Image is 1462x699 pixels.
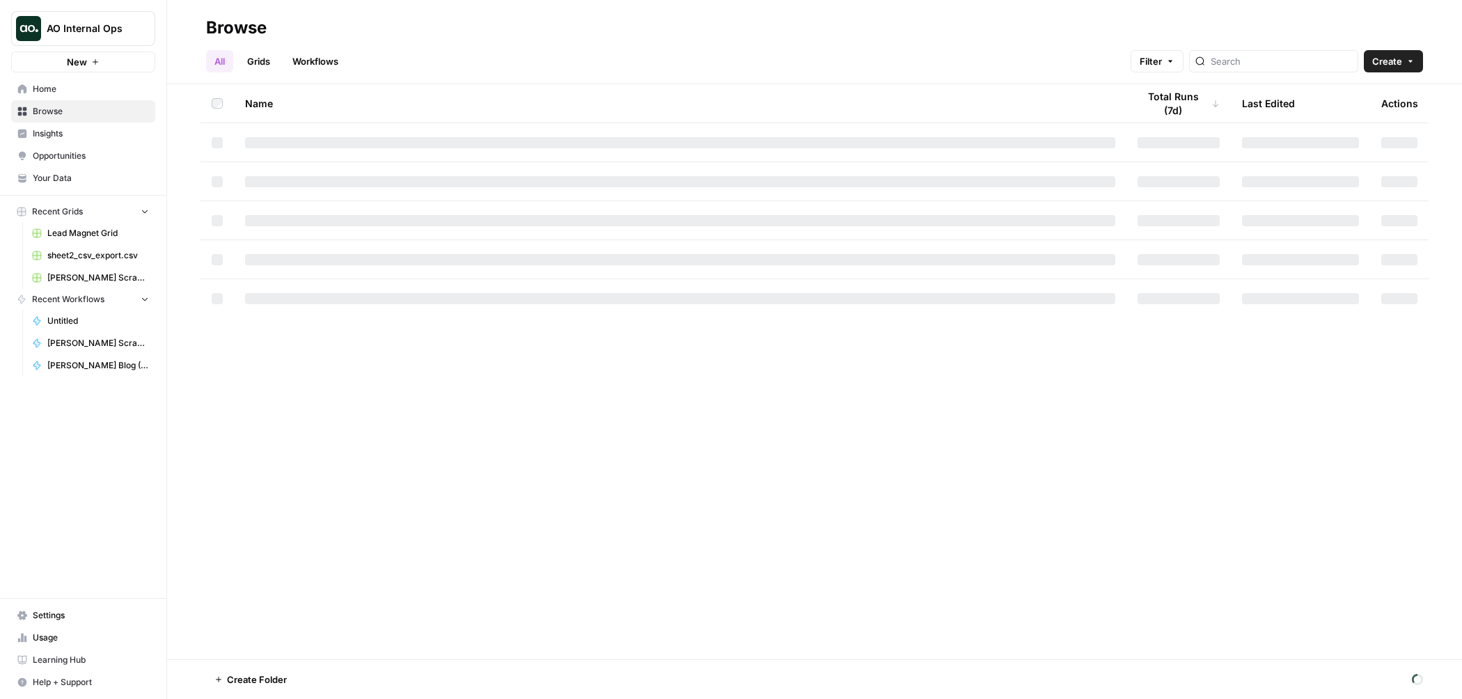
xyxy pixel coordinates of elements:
span: Learning Hub [33,654,149,666]
button: Workspace: AO Internal Ops [11,11,155,46]
img: AO Internal Ops Logo [16,16,41,41]
a: [PERSON_NAME] Scrape (Aircraft) Grid [26,267,155,289]
div: Actions [1381,84,1418,123]
span: Create Folder [227,673,287,686]
button: Recent Grids [11,201,155,222]
span: Create [1372,54,1402,68]
span: Usage [33,631,149,644]
button: Filter [1131,50,1184,72]
span: Opportunities [33,150,149,162]
span: [PERSON_NAME] Blog (Aircraft) [47,359,149,372]
span: sheet2_csv_export.csv [47,249,149,262]
span: Untitled [47,315,149,327]
a: Usage [11,627,155,649]
div: Browse [206,17,267,39]
span: Recent Grids [32,205,83,218]
span: Recent Workflows [32,293,104,306]
span: Home [33,83,149,95]
span: Lead Magnet Grid [47,227,149,239]
div: Total Runs (7d) [1138,84,1220,123]
a: Learning Hub [11,649,155,671]
span: AO Internal Ops [47,22,131,36]
a: Opportunities [11,145,155,167]
a: [PERSON_NAME] Scrape (Aircraft) [26,332,155,354]
span: Insights [33,127,149,140]
span: Settings [33,609,149,622]
a: Lead Magnet Grid [26,222,155,244]
a: [PERSON_NAME] Blog (Aircraft) [26,354,155,377]
span: Help + Support [33,676,149,689]
a: Grids [239,50,278,72]
span: Filter [1140,54,1162,68]
span: [PERSON_NAME] Scrape (Aircraft) [47,337,149,349]
button: New [11,52,155,72]
div: Last Edited [1242,84,1295,123]
button: Create [1364,50,1423,72]
span: New [67,55,87,69]
a: Untitled [26,310,155,332]
a: sheet2_csv_export.csv [26,244,155,267]
button: Create Folder [206,668,295,691]
button: Recent Workflows [11,289,155,310]
a: Insights [11,123,155,145]
input: Search [1211,54,1352,68]
a: Home [11,78,155,100]
div: Name [245,84,1115,123]
a: Browse [11,100,155,123]
a: Settings [11,604,155,627]
a: Your Data [11,167,155,189]
a: All [206,50,233,72]
span: Your Data [33,172,149,184]
a: Workflows [284,50,347,72]
span: [PERSON_NAME] Scrape (Aircraft) Grid [47,272,149,284]
span: Browse [33,105,149,118]
button: Help + Support [11,671,155,693]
